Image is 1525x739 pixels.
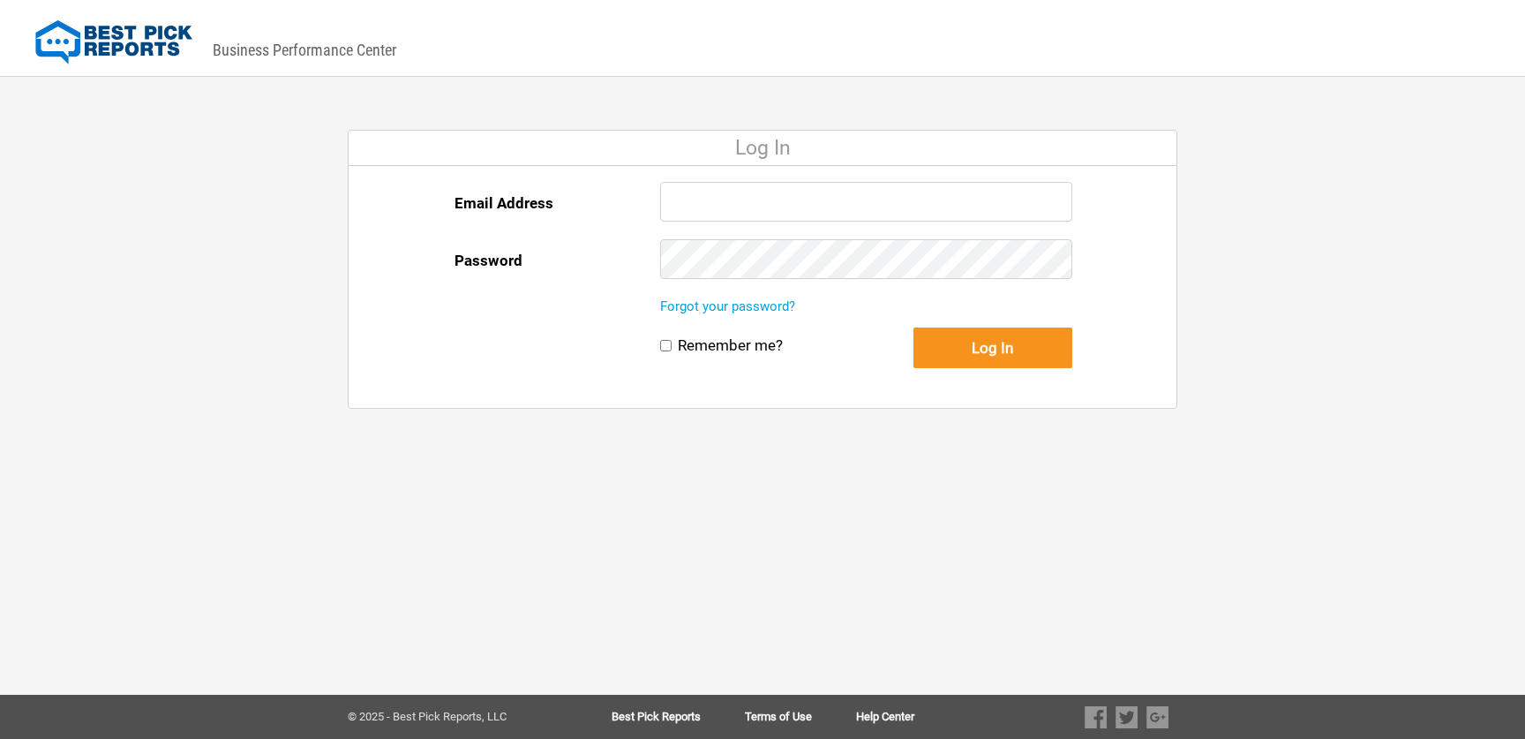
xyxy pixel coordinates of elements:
[913,328,1072,368] button: Log In
[454,239,522,282] label: Password
[745,711,856,723] a: Terms of Use
[348,711,555,723] div: © 2025 - Best Pick Reports, LLC
[454,182,553,224] label: Email Address
[35,20,192,64] img: Best Pick Reports Logo
[660,298,795,314] a: Forgot your password?
[612,711,745,723] a: Best Pick Reports
[856,711,914,723] a: Help Center
[349,131,1176,166] div: Log In
[678,336,783,355] label: Remember me?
